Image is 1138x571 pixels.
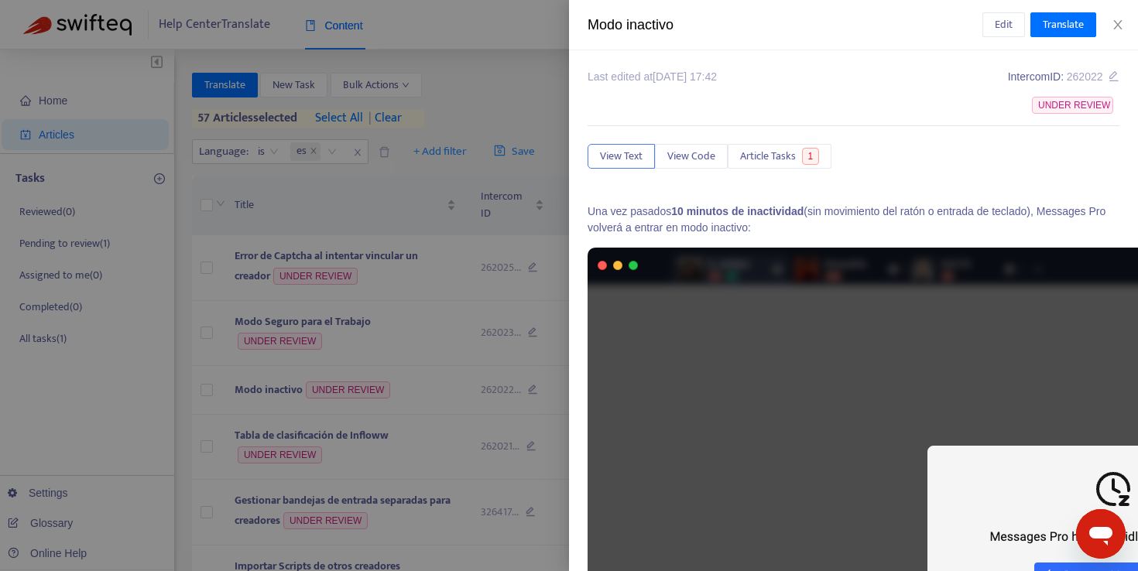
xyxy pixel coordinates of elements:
[588,144,655,169] button: View Text
[588,15,982,36] div: Modo inactivo
[802,148,820,165] span: 1
[655,144,728,169] button: View Code
[995,16,1013,33] span: Edit
[588,203,1119,236] p: Una vez pasados (sin movimiento del ratón o entrada de teclado), Messages Pro volverá a entrar en...
[667,148,715,165] span: View Code
[1067,70,1103,83] span: 262022
[740,148,796,165] span: Article Tasks
[1076,509,1126,559] iframe: Button to launch messaging window
[1032,97,1113,114] span: UNDER REVIEW
[982,12,1025,37] button: Edit
[600,148,643,165] span: View Text
[1008,69,1119,85] div: Intercom ID:
[728,144,831,169] button: Article Tasks1
[588,69,717,85] div: Last edited at [DATE] 17:42
[1030,12,1096,37] button: Translate
[671,205,804,217] b: 10 minutos de inactividad
[1043,16,1084,33] span: Translate
[1112,19,1124,31] span: close
[1107,18,1129,32] button: Close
